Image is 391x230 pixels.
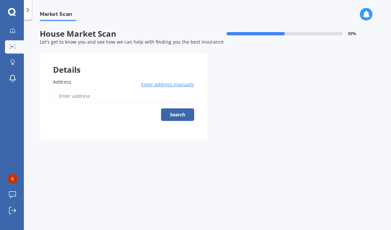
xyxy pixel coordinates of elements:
[40,29,207,39] span: House Market Scan
[40,39,224,45] span: Let's get to know you and see how we can help with finding you the best insurance
[53,89,194,103] input: Enter address
[40,53,207,73] div: Details
[40,11,76,20] span: Market Scan
[161,108,194,121] button: Search
[8,174,18,184] img: ACg8ocIf2vtvBdCEJt8rQghvaAc4rgp_heLkRdfIWRA7jU72cwnj6w=s96-c
[141,81,194,88] span: Enter address manually
[348,31,356,36] span: 50 %
[53,79,71,85] span: Address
